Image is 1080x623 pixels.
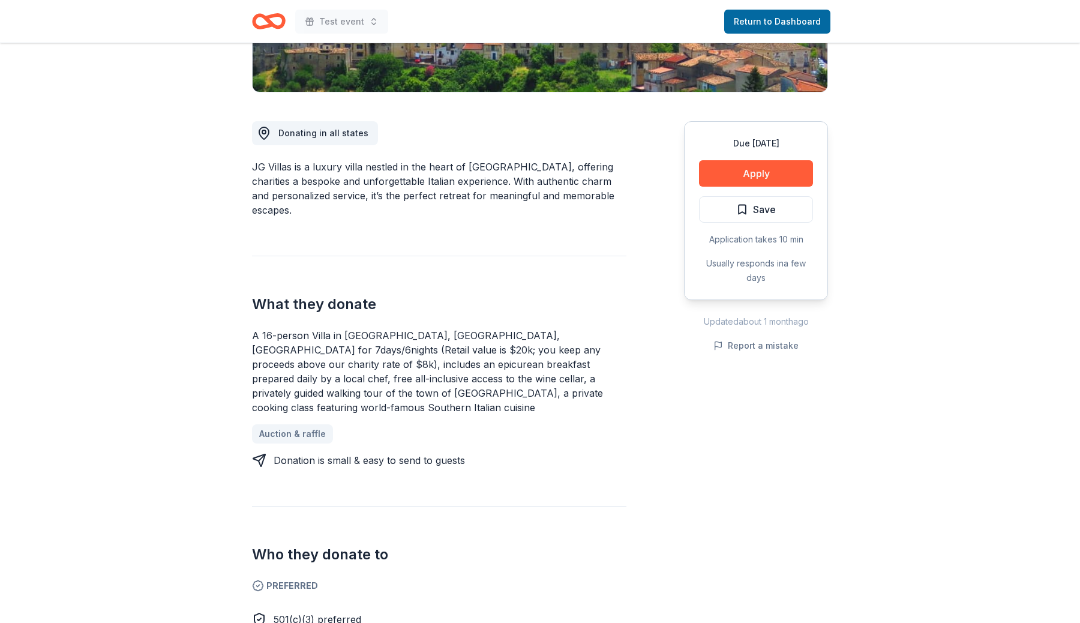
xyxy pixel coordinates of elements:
[252,7,286,35] a: Home
[724,10,830,34] a: Return to Dashboard
[713,339,799,353] button: Report a mistake
[252,545,626,564] h2: Who they donate to
[278,128,368,138] span: Donating in all states
[252,579,626,593] span: Preferred
[274,453,465,468] div: Donation is small & easy to send to guests
[252,295,626,314] h2: What they donate
[252,424,333,444] a: Auction & raffle
[684,315,828,329] div: Updated about 1 month ago
[699,136,813,151] div: Due [DATE]
[699,256,813,285] div: Usually responds in a few days
[699,232,813,247] div: Application takes 10 min
[699,160,813,187] button: Apply
[252,328,626,415] div: A 16-person Villa in [GEOGRAPHIC_DATA], [GEOGRAPHIC_DATA], [GEOGRAPHIC_DATA] for 7days/6nights (R...
[753,202,776,217] span: Save
[319,14,364,29] span: Test event
[699,196,813,223] button: Save
[252,160,626,217] div: JG Villas is a luxury villa nestled in the heart of [GEOGRAPHIC_DATA], offering charities a bespo...
[295,10,388,34] button: Test event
